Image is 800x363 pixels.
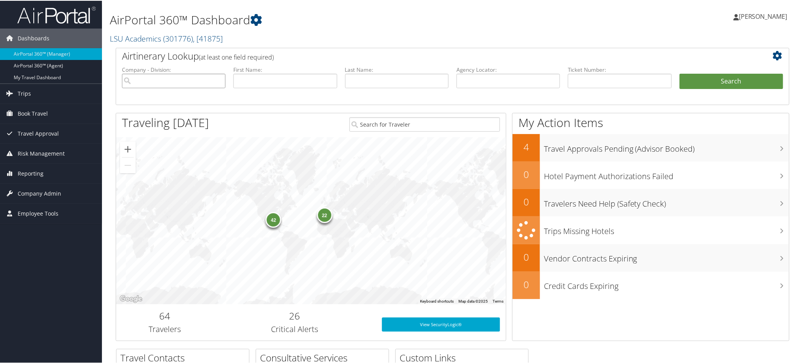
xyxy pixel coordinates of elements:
span: Dashboards [18,28,49,47]
h1: Traveling [DATE] [122,114,209,130]
a: [PERSON_NAME] [733,4,795,27]
a: Open this area in Google Maps (opens a new window) [118,293,144,303]
span: Map data ©2025 [458,298,488,303]
h3: Vendor Contracts Expiring [544,249,789,263]
button: Zoom in [120,141,136,156]
button: Zoom out [120,157,136,172]
h2: 0 [513,167,540,180]
h2: 0 [513,250,540,263]
button: Keyboard shortcuts [420,298,454,303]
h3: Hotel Payment Authorizations Failed [544,166,789,181]
img: airportal-logo.png [17,5,96,24]
label: First Name: [233,65,337,73]
span: Risk Management [18,143,65,163]
span: ( 301776 ) [163,33,193,43]
a: View SecurityLogic® [382,317,500,331]
label: Last Name: [345,65,449,73]
a: 4Travel Approvals Pending (Advisor Booked) [513,133,789,161]
h3: Trips Missing Hotels [544,221,789,236]
a: Trips Missing Hotels [513,216,789,243]
h2: 26 [219,309,370,322]
h3: Travelers [122,323,207,334]
span: Employee Tools [18,203,58,223]
span: Reporting [18,163,44,183]
h1: My Action Items [513,114,789,130]
a: 0Hotel Payment Authorizations Failed [513,161,789,188]
h3: Credit Cards Expiring [544,276,789,291]
h2: 4 [513,140,540,153]
img: Google [118,293,144,303]
span: Travel Approval [18,123,59,143]
h3: Travelers Need Help (Safety Check) [544,194,789,209]
h2: 0 [513,277,540,290]
button: Search [680,73,783,89]
h3: Travel Approvals Pending (Advisor Booked) [544,139,789,154]
a: 0Travelers Need Help (Safety Check) [513,188,789,216]
div: 22 [317,207,333,222]
h2: 64 [122,309,207,322]
span: Trips [18,83,31,103]
a: Terms (opens in new tab) [493,298,504,303]
a: 0Credit Cards Expiring [513,271,789,298]
div: 42 [265,211,281,227]
label: Ticket Number: [568,65,671,73]
h3: Critical Alerts [219,323,370,334]
h2: Airtinerary Lookup [122,49,727,62]
h2: 0 [513,194,540,208]
span: Company Admin [18,183,61,203]
input: Search for Traveler [349,116,500,131]
span: [PERSON_NAME] [739,11,787,20]
label: Agency Locator: [456,65,560,73]
label: Company - Division: [122,65,225,73]
a: 0Vendor Contracts Expiring [513,243,789,271]
h1: AirPortal 360™ Dashboard [110,11,567,27]
span: (at least one field required) [199,52,274,61]
span: , [ 41875 ] [193,33,223,43]
a: LSU Academics [110,33,223,43]
span: Book Travel [18,103,48,123]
